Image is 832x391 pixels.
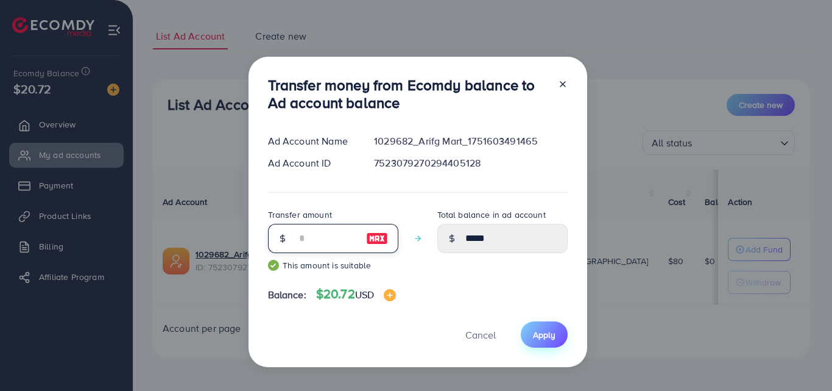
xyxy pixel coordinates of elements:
[780,336,823,382] iframe: Chat
[450,321,511,348] button: Cancel
[258,134,365,148] div: Ad Account Name
[521,321,568,348] button: Apply
[366,231,388,246] img: image
[465,328,496,342] span: Cancel
[268,288,306,302] span: Balance:
[364,134,577,148] div: 1029682_Arifg Mart_1751603491465
[437,209,546,221] label: Total balance in ad account
[258,156,365,170] div: Ad Account ID
[268,260,279,271] img: guide
[364,156,577,170] div: 7523079270294405128
[355,288,374,301] span: USD
[268,209,332,221] label: Transfer amount
[533,329,555,341] span: Apply
[316,287,396,302] h4: $20.72
[268,259,398,271] small: This amount is suitable
[268,76,548,112] h3: Transfer money from Ecomdy balance to Ad account balance
[384,289,396,301] img: image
